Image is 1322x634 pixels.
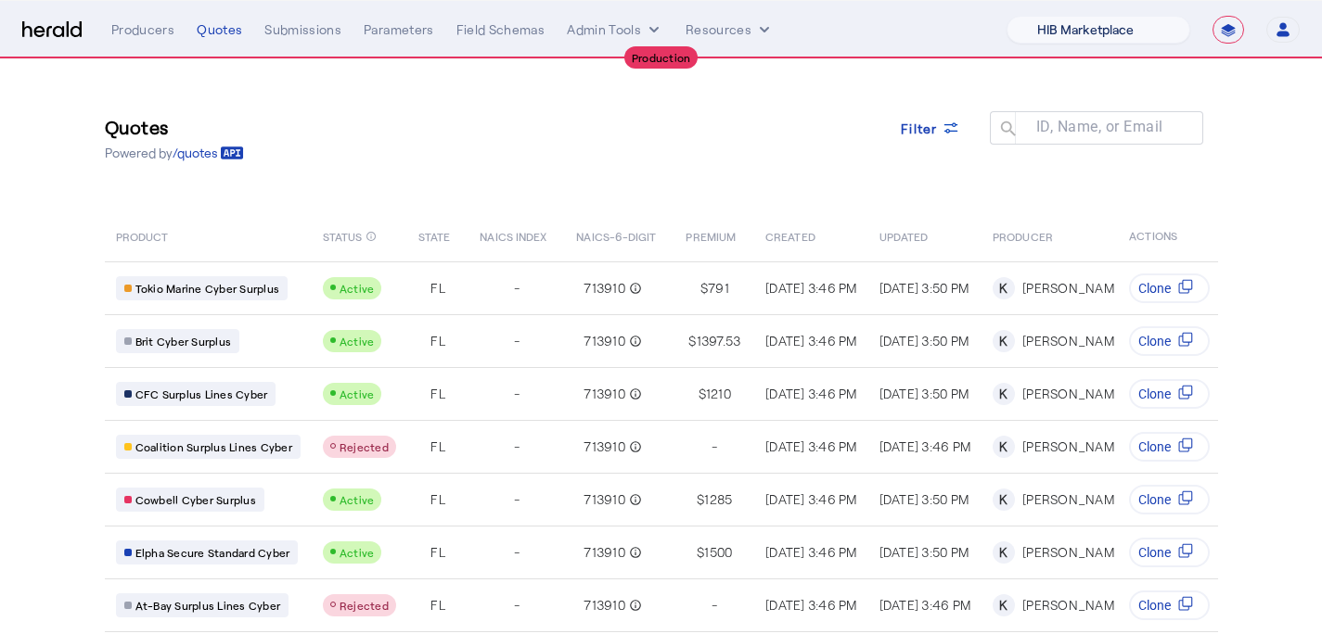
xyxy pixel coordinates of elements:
[697,490,704,509] span: $
[1130,326,1211,356] button: Clone
[430,596,445,615] span: FL
[886,111,975,145] button: Filter
[340,335,375,348] span: Active
[1139,437,1172,456] span: Clone
[699,385,706,403] span: $
[765,386,857,401] span: [DATE] 3:46 PM
[364,20,434,39] div: Parameters
[1139,543,1172,562] span: Clone
[456,20,545,39] div: Field Schemas
[765,597,857,613] span: [DATE] 3:46 PM
[1022,490,1125,509] div: [PERSON_NAME]
[135,387,268,401] span: CFC Surplus Lines Cyber
[686,20,774,39] button: Resources dropdown menu
[1139,332,1172,350] span: Clone
[105,114,244,140] h3: Quotes
[993,277,1015,299] div: K
[879,491,969,507] span: [DATE] 3:50 PM
[625,490,642,509] mat-icon: info_outline
[1022,437,1125,456] div: [PERSON_NAME]
[993,541,1015,564] div: K
[901,119,938,138] span: Filter
[197,20,242,39] div: Quotes
[879,597,971,613] span: [DATE] 3:46 PM
[1130,379,1211,409] button: Clone
[430,332,445,350] span: FL
[765,438,857,454] span: [DATE] 3:46 PM
[567,20,663,39] button: internal dropdown menu
[418,226,450,245] span: STATE
[340,282,375,295] span: Active
[514,279,520,298] span: -
[625,596,642,615] mat-icon: info_outline
[1022,543,1125,562] div: [PERSON_NAME]
[1130,273,1211,303] button: Clone
[625,437,642,456] mat-icon: info_outline
[116,226,169,245] span: PRODUCT
[624,46,699,69] div: Production
[135,598,281,613] span: At-Bay Surplus Lines Cyber
[706,385,731,403] span: 1210
[712,437,717,456] span: -
[1022,596,1125,615] div: [PERSON_NAME]
[584,332,625,350] span: 713910
[765,333,857,349] span: [DATE] 3:46 PM
[1139,596,1172,615] span: Clone
[135,492,256,507] span: Cowbell Cyber Surplus
[514,437,520,456] span: -
[879,544,969,560] span: [DATE] 3:50 PM
[765,544,857,560] span: [DATE] 3:46 PM
[135,281,280,296] span: Tokio Marine Cyber Surplus
[340,599,389,612] span: Rejected
[993,594,1015,616] div: K
[584,596,625,615] span: 713910
[514,543,520,562] span: -
[765,491,857,507] span: [DATE] 3:46 PM
[340,493,375,506] span: Active
[514,596,520,615] span: -
[430,279,445,298] span: FL
[430,543,445,562] span: FL
[993,383,1015,405] div: K
[514,332,520,350] span: -
[366,226,377,247] mat-icon: info_outline
[584,543,625,562] span: 713910
[1130,485,1211,514] button: Clone
[340,440,389,453] span: Rejected
[1139,279,1172,298] span: Clone
[1022,332,1125,350] div: [PERSON_NAME]
[879,438,971,454] span: [DATE] 3:46 PM
[697,332,741,350] span: 1397.53
[708,279,729,298] span: 791
[712,596,717,615] span: -
[584,437,625,456] span: 713910
[697,543,704,562] span: $
[584,490,625,509] span: 713910
[111,20,174,39] div: Producers
[1130,538,1211,567] button: Clone
[993,330,1015,352] div: K
[514,490,520,509] span: -
[340,546,375,559] span: Active
[993,436,1015,458] div: K
[879,386,969,401] span: [DATE] 3:50 PM
[430,490,445,509] span: FL
[704,543,732,562] span: 1500
[704,490,732,509] span: 1285
[173,144,244,162] a: /quotes
[1139,490,1172,509] span: Clone
[22,21,82,39] img: Herald Logo
[993,488,1015,511] div: K
[879,280,969,296] span: [DATE] 3:50 PM
[1130,432,1211,462] button: Clone
[765,280,857,296] span: [DATE] 3:46 PM
[1130,590,1211,620] button: Clone
[1036,118,1163,135] mat-label: ID, Name, or Email
[105,144,244,162] p: Powered by
[879,226,929,245] span: UPDATED
[879,333,969,349] span: [DATE] 3:50 PM
[135,545,290,560] span: Elpha Secure Standard Cyber
[514,385,520,403] span: -
[264,20,341,39] div: Submissions
[576,226,656,245] span: NAICS-6-DIGIT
